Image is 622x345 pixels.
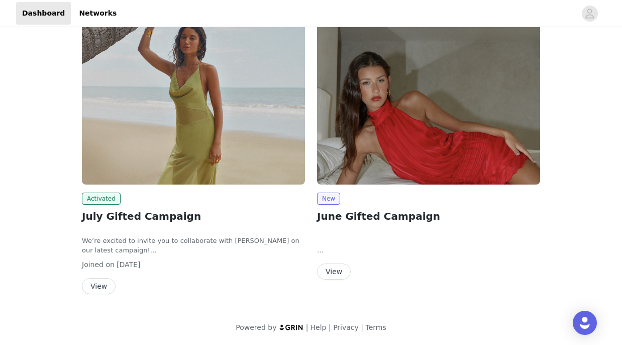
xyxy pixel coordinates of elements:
[82,236,305,255] p: We’re excited to invite you to collaborate with [PERSON_NAME] on our latest campaign!
[82,209,305,224] h2: July Gifted Campaign
[317,193,340,205] span: New
[73,2,123,25] a: Networks
[317,209,540,224] h2: June Gifted Campaign
[117,261,140,269] span: [DATE]
[236,323,276,331] span: Powered by
[306,323,308,331] span: |
[573,311,597,335] div: Open Intercom Messenger
[585,6,594,22] div: avatar
[82,283,116,290] a: View
[361,323,363,331] span: |
[317,268,351,276] a: View
[365,323,386,331] a: Terms
[317,17,540,185] img: Peppermayo AUS
[310,323,327,331] a: Help
[82,261,115,269] span: Joined on
[82,17,305,185] img: Peppermayo AUS
[329,323,331,331] span: |
[16,2,71,25] a: Dashboard
[279,324,304,330] img: logo
[333,323,359,331] a: Privacy
[82,278,116,294] button: View
[82,193,121,205] span: Activated
[317,264,351,280] button: View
